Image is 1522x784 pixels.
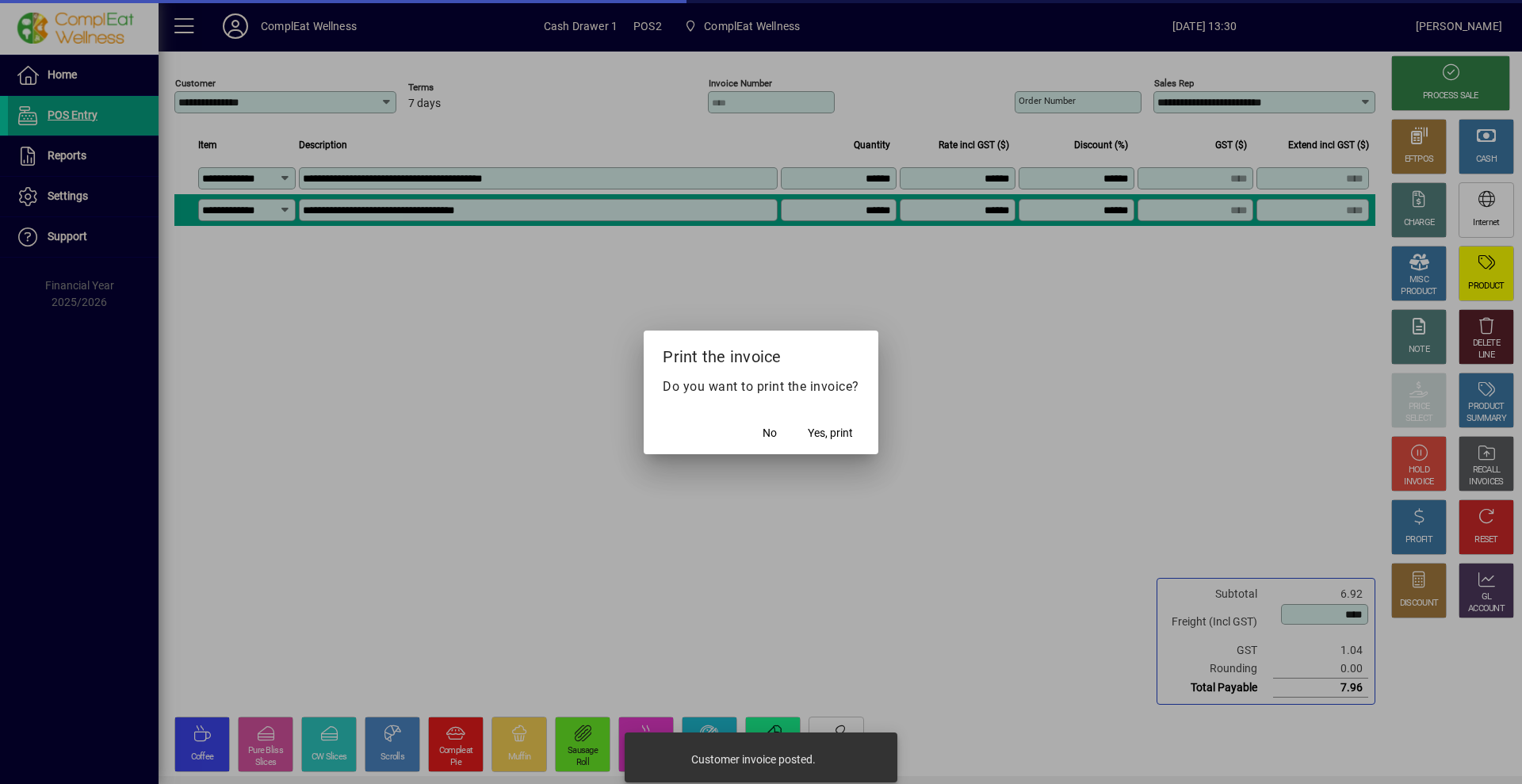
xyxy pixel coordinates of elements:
[744,419,795,448] button: No
[808,425,853,442] span: Yes, print
[691,751,816,767] div: Customer invoice posted.
[763,425,777,442] span: No
[663,377,859,396] p: Do you want to print the invoice?
[644,331,878,377] h2: Print the invoice
[801,419,859,448] button: Yes, print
